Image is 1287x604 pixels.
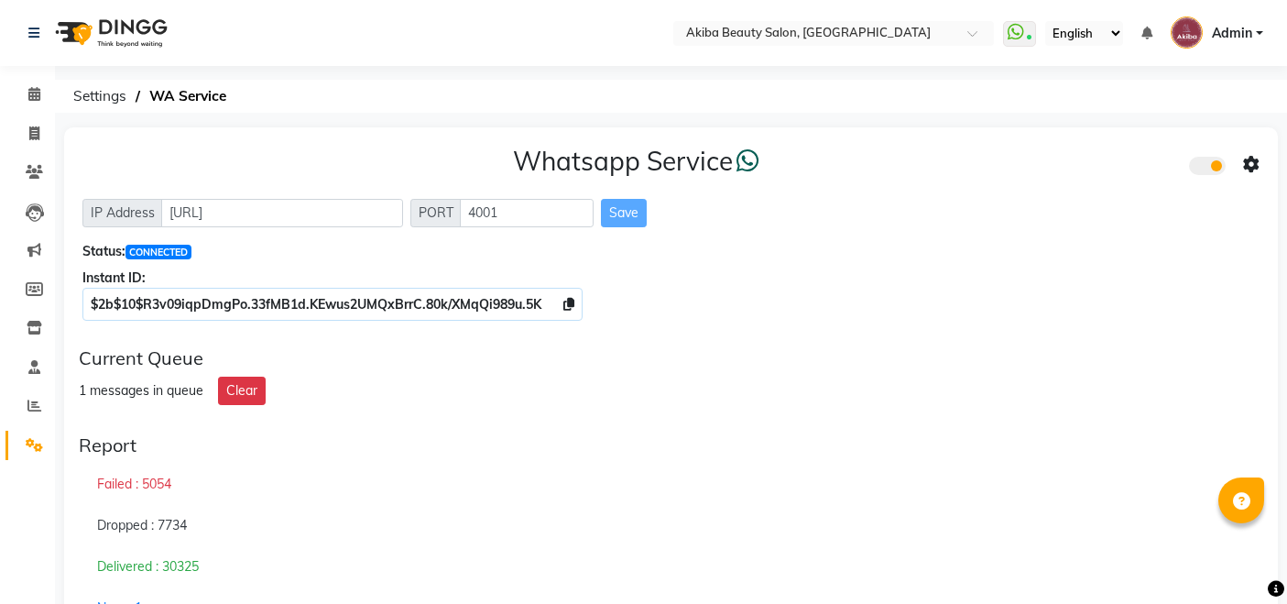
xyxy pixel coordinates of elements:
[64,80,136,113] span: Settings
[218,377,266,405] button: Clear
[1212,24,1252,43] span: Admin
[1171,16,1203,49] img: Admin
[79,505,1263,547] div: Dropped : 7734
[460,199,594,227] input: Sizing example input
[82,199,163,227] span: IP Address
[47,7,172,59] img: logo
[82,269,1260,288] div: Instant ID:
[161,199,403,227] input: Sizing example input
[125,245,191,259] span: CONNECTED
[79,381,203,401] div: 1 messages in queue
[79,464,1263,506] div: Failed : 5054
[513,146,759,177] h3: Whatsapp Service
[79,546,1263,588] div: Delivered : 30325
[140,80,235,113] span: WA Service
[79,347,1263,369] div: Current Queue
[91,296,541,313] span: $2b$10$R3v09iqpDmgPo.33fMB1d.KEwus2UMQxBrrC.80k/XMqQi989u.5K
[79,434,1263,456] div: Report
[410,199,462,227] span: PORT
[82,242,1260,261] div: Status:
